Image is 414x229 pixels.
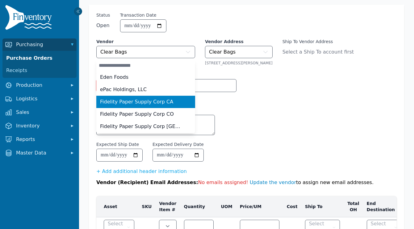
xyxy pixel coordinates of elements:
[120,12,157,18] label: Transaction Date
[96,168,187,175] button: + Add additional header information
[4,64,75,77] a: Receipts
[96,22,110,29] span: Open
[217,196,236,217] th: UOM
[2,79,77,91] button: Production
[282,48,362,56] span: Select a Ship To account first
[283,196,301,217] th: Cost
[96,12,110,18] span: Status
[155,196,180,217] th: Vendor Item #
[16,109,65,116] span: Sales
[2,120,77,132] button: Inventory
[100,74,128,81] span: Eden Foods
[236,196,283,217] th: Price/UM
[2,106,77,119] button: Sales
[2,93,77,105] button: Logistics
[138,196,155,217] th: SKU
[100,48,127,56] span: Clear Bags
[205,38,273,45] label: Vendor Address
[16,149,65,157] span: Master Data
[100,110,174,118] span: Fidelity Paper Supply Corp CO
[301,196,344,217] th: Ship To
[344,196,363,217] th: Total OH
[100,123,184,130] span: Fidelity Paper Supply Corp [GEOGRAPHIC_DATA]
[16,82,65,89] span: Production
[16,136,65,143] span: Reports
[16,95,65,102] span: Logistics
[282,38,362,45] label: Ship To Vendor Address
[96,46,195,58] button: Clear Bags
[250,179,296,185] a: Update the vendor
[363,196,406,217] th: End Destination
[5,5,54,32] img: Finventory
[96,179,198,185] span: Vendor (Recipient) Email Addresses:
[100,86,147,93] span: ePac Holdings, LLC
[180,196,217,217] th: Quantity
[205,61,273,66] div: [STREET_ADDRESS][PERSON_NAME]
[198,179,248,185] span: No emails assigned!
[4,52,75,64] a: Purchase Orders
[100,98,173,106] span: Fidelity Paper Supply Corp CA
[16,122,65,130] span: Inventory
[205,46,273,58] button: Clear Bags
[2,147,77,159] button: Master Data
[198,179,374,185] span: to assign new email addresses.
[209,48,236,56] span: Clear Bags
[96,196,138,217] th: Asset
[2,133,77,146] button: Reports
[96,141,139,147] label: Expected Ship Date
[96,38,195,45] label: Vendor
[2,38,77,51] button: Purchasing
[16,41,65,48] span: Purchasing
[96,59,195,72] input: Clear Bags
[153,141,204,147] label: Expected Delivery Date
